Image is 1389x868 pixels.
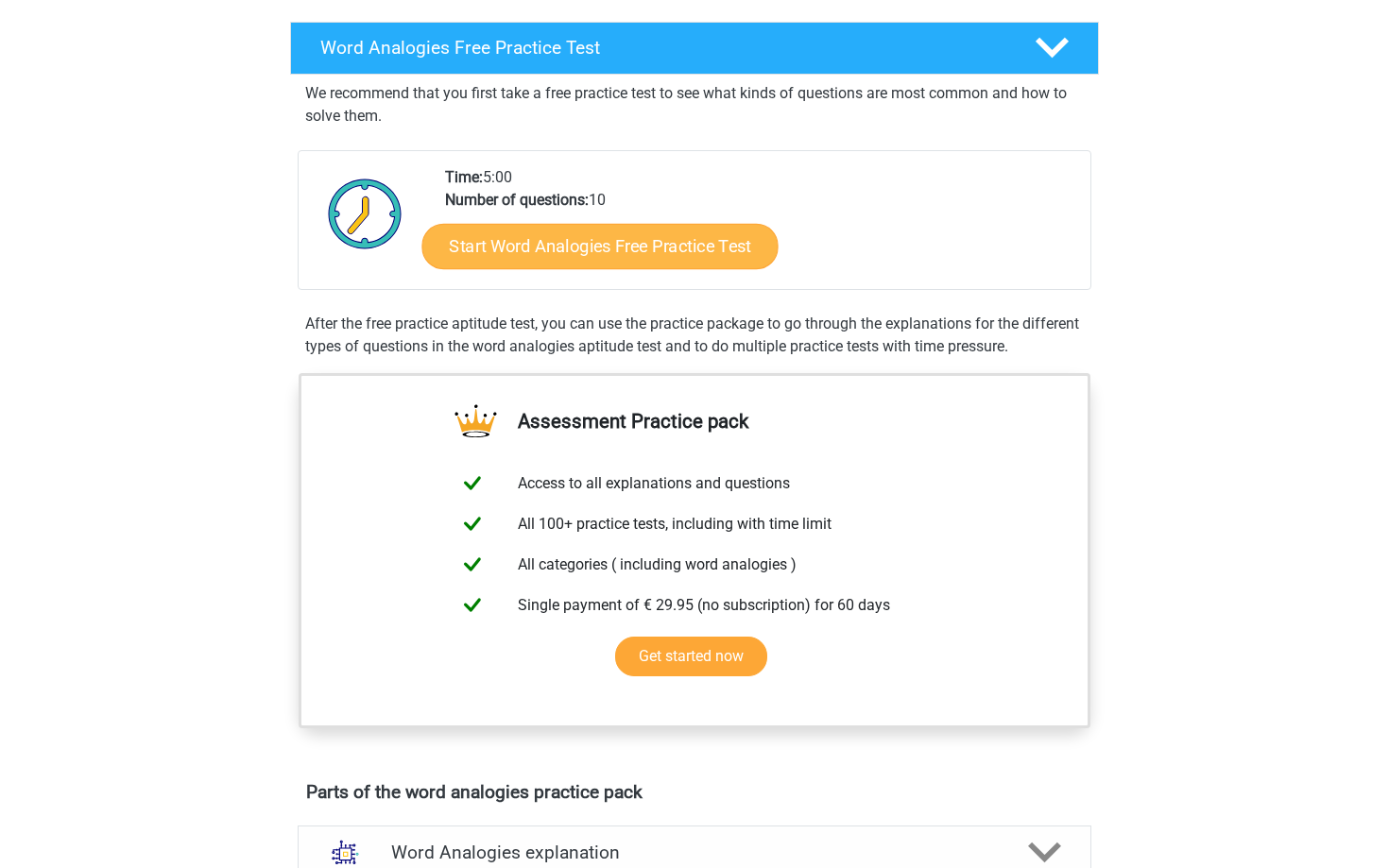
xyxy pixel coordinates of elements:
h4: Word Analogies explanation [391,842,998,863]
a: Get started now [615,637,767,676]
div: 5:00 10 [431,166,1089,289]
a: Start Word Analogies Free Practice Test [422,223,779,268]
div: After the free practice aptitude test, you can use the practice package to go through the explana... [298,313,1091,358]
b: Number of questions: [445,191,589,209]
p: We recommend that you first take a free practice test to see what kinds of questions are most com... [305,82,1084,128]
a: Word Analogies Free Practice Test [283,22,1106,75]
img: Clock [317,166,413,261]
b: Time: [445,168,483,186]
h4: Word Analogies Free Practice Test [320,37,1004,59]
h4: Parts of the word analogies practice pack [306,781,1083,803]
